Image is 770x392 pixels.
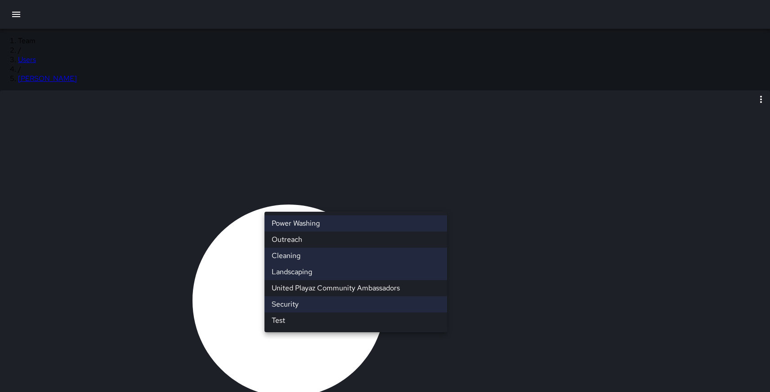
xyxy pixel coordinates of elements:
[264,280,447,296] li: United Playaz Community Ambassadors
[264,264,447,280] li: Landscaping
[264,312,447,329] li: Test
[264,232,447,248] li: Outreach
[264,215,447,232] li: Power Washing
[264,296,447,312] li: Security
[264,248,447,264] li: Cleaning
